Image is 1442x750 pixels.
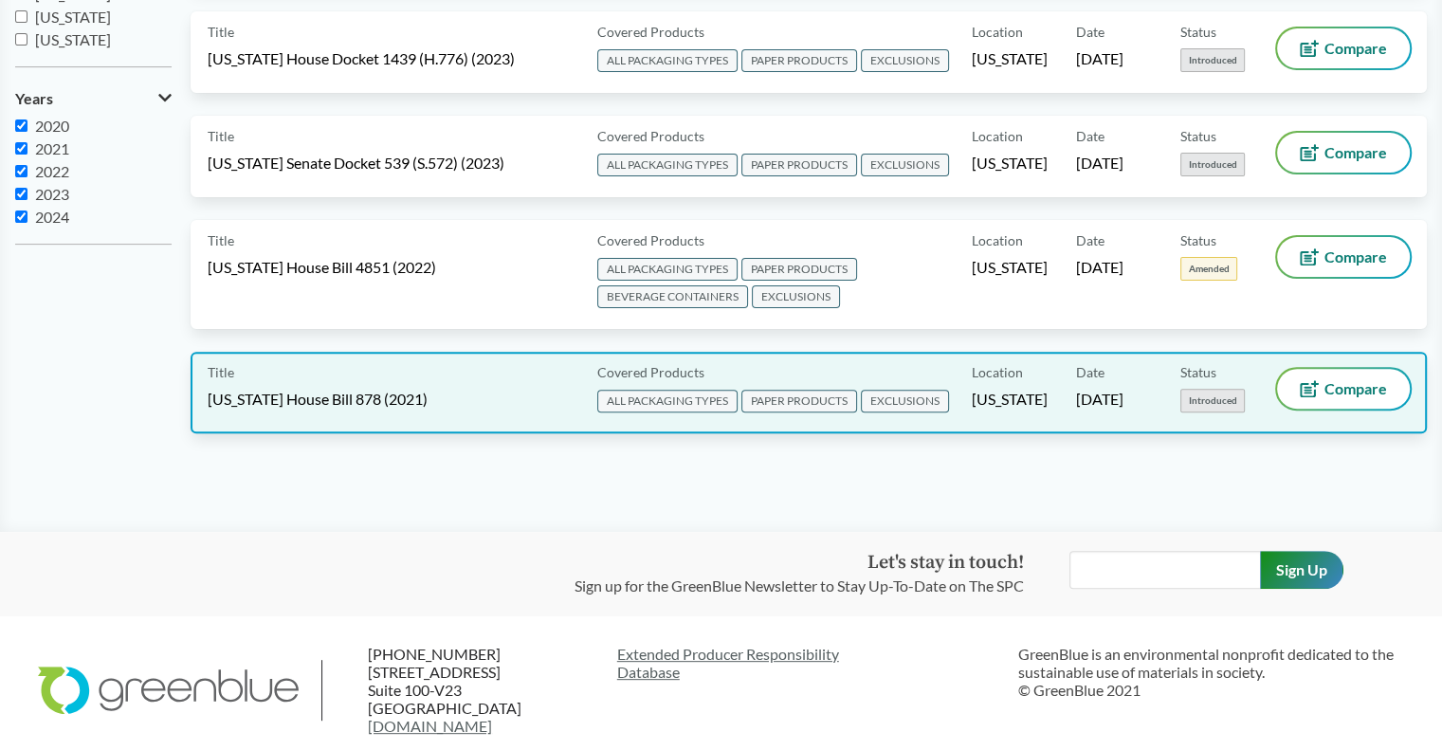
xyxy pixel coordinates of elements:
span: [DATE] [1076,153,1123,174]
input: 2023 [15,188,27,200]
span: Location [972,22,1023,42]
span: [US_STATE] [35,30,111,48]
span: Location [972,126,1023,146]
span: 2021 [35,139,69,157]
span: Date [1076,126,1104,146]
span: BEVERAGE CONTAINERS [597,285,748,308]
span: ALL PACKAGING TYPES [597,258,738,281]
span: [US_STATE] House Bill 4851 (2022) [208,257,436,278]
button: Compare [1277,369,1410,409]
span: Title [208,230,234,250]
span: PAPER PRODUCTS [741,258,857,281]
span: EXCLUSIONS [861,154,949,176]
span: Date [1076,362,1104,382]
button: Compare [1277,133,1410,173]
span: Title [208,22,234,42]
span: 2023 [35,185,69,203]
span: PAPER PRODUCTS [741,49,857,72]
span: Compare [1324,249,1387,265]
button: Compare [1277,237,1410,277]
span: [DATE] [1076,389,1123,410]
span: Status [1180,22,1216,42]
span: Covered Products [597,126,704,146]
a: Extended Producer ResponsibilityDatabase [617,645,1003,681]
span: ALL PACKAGING TYPES [597,390,738,412]
span: [US_STATE] [972,48,1048,69]
span: Compare [1324,41,1387,56]
span: Covered Products [597,230,704,250]
input: 2021 [15,142,27,155]
span: [US_STATE] House Bill 878 (2021) [208,389,428,410]
span: 2024 [35,208,69,226]
span: Title [208,362,234,382]
button: Years [15,82,172,115]
span: Covered Products [597,22,704,42]
span: Location [972,362,1023,382]
strong: Let's stay in touch! [867,551,1024,575]
span: Location [972,230,1023,250]
input: [US_STATE] [15,10,27,23]
input: 2024 [15,210,27,223]
span: [US_STATE] House Docket 1439 (H.776) (2023) [208,48,515,69]
span: PAPER PRODUCTS [741,390,857,412]
span: Date [1076,230,1104,250]
button: Compare [1277,28,1410,68]
span: EXCLUSIONS [861,49,949,72]
span: [DATE] [1076,257,1123,278]
span: ALL PACKAGING TYPES [597,154,738,176]
span: Status [1180,362,1216,382]
span: [US_STATE] [972,389,1048,410]
p: [PHONE_NUMBER] [STREET_ADDRESS] Suite 100-V23 [GEOGRAPHIC_DATA] [368,645,597,736]
span: [US_STATE] [35,8,111,26]
span: Status [1180,230,1216,250]
span: Years [15,90,53,107]
p: Sign up for the GreenBlue Newsletter to Stay Up-To-Date on The SPC [575,575,1024,597]
span: [US_STATE] [972,153,1048,174]
span: Status [1180,126,1216,146]
span: 2022 [35,162,69,180]
input: Sign Up [1260,551,1343,589]
p: GreenBlue is an environmental nonprofit dedicated to the sustainable use of materials in society.... [1018,645,1404,700]
span: ALL PACKAGING TYPES [597,49,738,72]
span: [DATE] [1076,48,1123,69]
span: Compare [1324,145,1387,160]
span: [US_STATE] [972,257,1048,278]
span: Compare [1324,381,1387,396]
span: Amended [1180,257,1237,281]
span: Covered Products [597,362,704,382]
span: Date [1076,22,1104,42]
span: PAPER PRODUCTS [741,154,857,176]
span: EXCLUSIONS [752,285,840,308]
span: EXCLUSIONS [861,390,949,412]
span: 2020 [35,117,69,135]
input: 2020 [15,119,27,132]
span: Introduced [1180,48,1245,72]
span: Title [208,126,234,146]
input: [US_STATE] [15,33,27,46]
span: [US_STATE] Senate Docket 539 (S.572) (2023) [208,153,504,174]
span: Introduced [1180,389,1245,412]
a: [DOMAIN_NAME] [368,717,492,735]
span: Introduced [1180,153,1245,176]
input: 2022 [15,165,27,177]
